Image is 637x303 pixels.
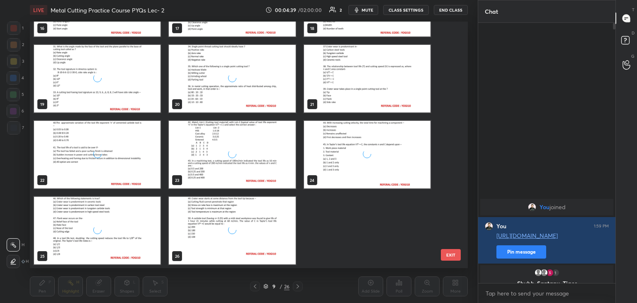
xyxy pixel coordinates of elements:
span: You [540,204,549,210]
div: 5 [7,88,24,101]
img: default.png [534,269,542,277]
div: 1:59 PM [594,224,609,229]
img: shiftIcon.72a6c929.svg [22,260,25,263]
p: H [22,243,24,247]
div: 2 [7,38,24,51]
button: Pin message [496,245,546,259]
img: 50c0fbf01b2b47eb917ff7269642ed29.37788855_3 [546,269,554,277]
p: Shubh, Santanu, Tiger [485,280,608,287]
div: 9 [270,284,278,289]
img: a90b112ffddb41d1843043b4965b2635.jpg [528,203,536,211]
p: H [26,259,29,264]
div: 1 [552,269,560,277]
p: Chat [478,0,505,22]
div: 2 [340,8,342,12]
div: grid [478,197,615,283]
h4: Metal Cutting Practice Course PYQs Lec- 2 [51,6,164,14]
span: mute [362,7,373,13]
p: D [632,30,635,36]
div: 7 [7,121,24,134]
img: 1759480471VR1ZGG.pdf [304,45,430,112]
button: EXIT [441,249,461,261]
div: / [280,284,282,289]
a: [URL][DOMAIN_NAME] [496,232,558,239]
p: T [632,7,635,13]
img: a90b112ffddb41d1843043b4965b2635.jpg [485,222,493,230]
div: grid [30,22,453,268]
div: 4 [7,71,24,85]
div: 6 [7,105,24,118]
p: G [631,53,635,59]
button: CLASS SETTINGS [383,5,429,15]
img: default.png [540,269,548,277]
button: End Class [434,5,468,15]
div: 3 [7,55,24,68]
div: LIVE [30,5,47,15]
span: joined [549,204,566,210]
button: mute [348,5,378,15]
h6: You [496,222,506,230]
div: 1 [7,22,24,35]
div: 26 [284,283,289,290]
